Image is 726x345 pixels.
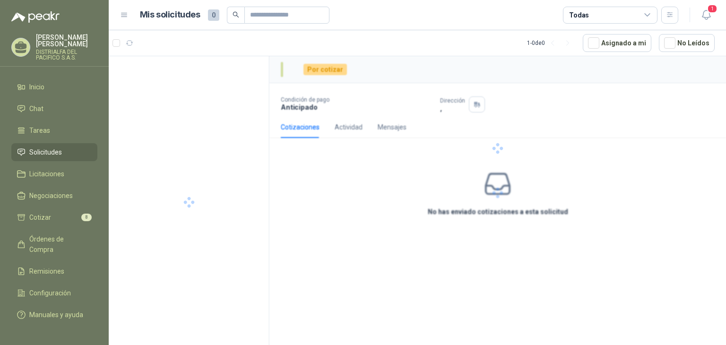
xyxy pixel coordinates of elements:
a: Cotizar8 [11,208,97,226]
span: 0 [208,9,219,21]
span: 8 [81,214,92,221]
div: Todas [569,10,589,20]
h1: Mis solicitudes [140,8,200,22]
span: search [233,11,239,18]
a: Inicio [11,78,97,96]
span: Chat [29,103,43,114]
a: Solicitudes [11,143,97,161]
span: Configuración [29,288,71,298]
a: Negociaciones [11,187,97,205]
span: Manuales y ayuda [29,310,83,320]
a: Licitaciones [11,165,97,183]
a: Chat [11,100,97,118]
div: 1 - 0 de 0 [527,35,575,51]
p: DISTRIALFA DEL PACIFICO S.A.S. [36,49,97,60]
a: Configuración [11,284,97,302]
p: [PERSON_NAME] [PERSON_NAME] [36,34,97,47]
button: No Leídos [659,34,715,52]
span: Licitaciones [29,169,64,179]
button: 1 [698,7,715,24]
a: Remisiones [11,262,97,280]
img: Logo peakr [11,11,60,23]
span: Cotizar [29,212,51,223]
span: Negociaciones [29,190,73,201]
span: 1 [707,4,717,13]
span: Inicio [29,82,44,92]
span: Remisiones [29,266,64,276]
span: Tareas [29,125,50,136]
button: Asignado a mi [583,34,651,52]
span: Solicitudes [29,147,62,157]
a: Órdenes de Compra [11,230,97,259]
span: Órdenes de Compra [29,234,88,255]
a: Tareas [11,121,97,139]
a: Manuales y ayuda [11,306,97,324]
